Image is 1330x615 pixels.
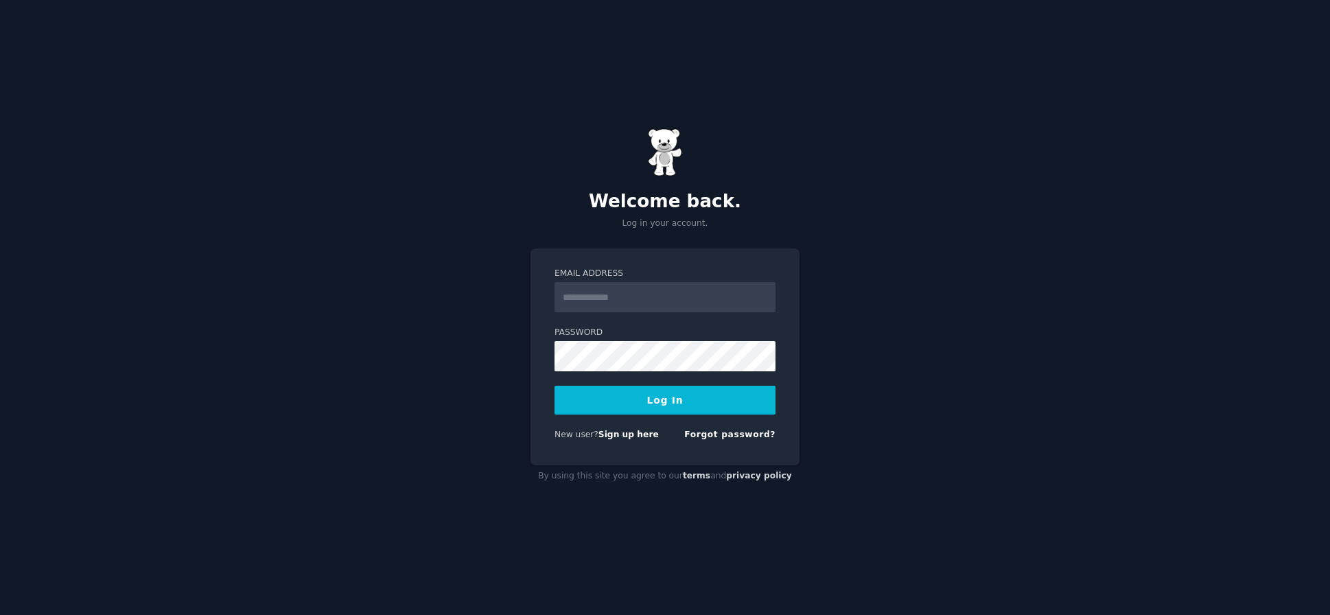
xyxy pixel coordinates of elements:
h2: Welcome back. [530,191,800,213]
p: Log in your account. [530,218,800,230]
a: terms [683,471,710,480]
label: Password [555,327,775,339]
a: Sign up here [598,430,659,439]
span: New user? [555,430,598,439]
a: Forgot password? [684,430,775,439]
label: Email Address [555,268,775,280]
img: Gummy Bear [648,128,682,176]
div: By using this site you agree to our and [530,465,800,487]
button: Log In [555,386,775,415]
a: privacy policy [726,471,792,480]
